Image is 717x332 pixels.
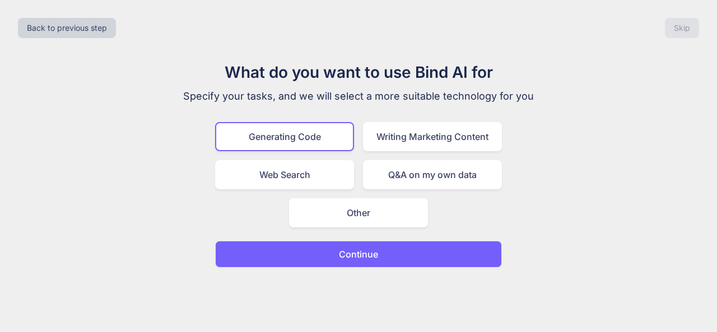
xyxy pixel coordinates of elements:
[665,18,699,38] button: Skip
[170,88,547,104] p: Specify your tasks, and we will select a more suitable technology for you
[363,122,502,151] div: Writing Marketing Content
[289,198,428,227] div: Other
[363,160,502,189] div: Q&A on my own data
[215,160,354,189] div: Web Search
[339,247,378,261] p: Continue
[18,18,116,38] button: Back to previous step
[170,60,547,84] h1: What do you want to use Bind AI for
[215,241,502,268] button: Continue
[215,122,354,151] div: Generating Code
